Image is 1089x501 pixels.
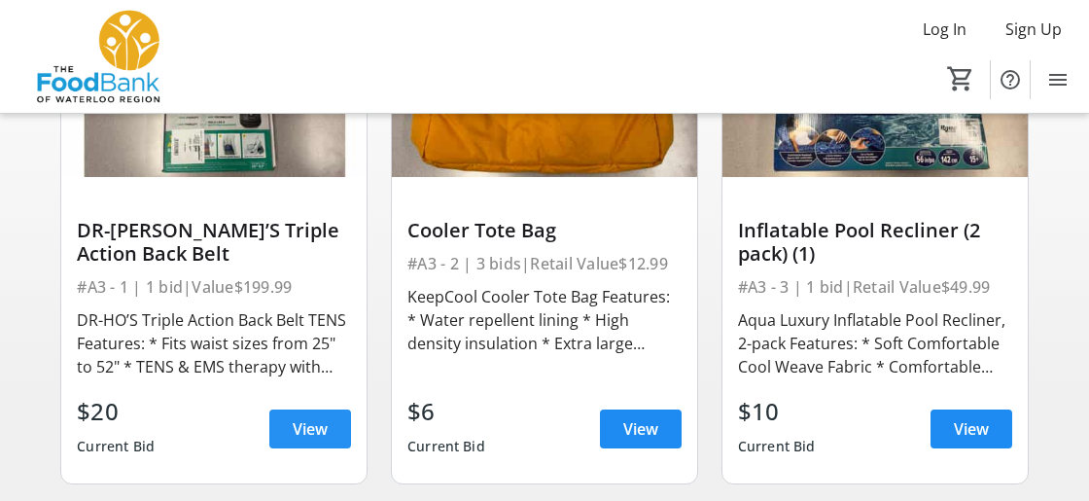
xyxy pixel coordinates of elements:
[923,18,966,41] span: Log In
[407,285,682,355] div: KeepCool Cooler Tote Bag Features: * Water repellent lining * High density insulation * Extra lar...
[77,429,155,464] div: Current Bid
[77,219,351,266] div: DR-[PERSON_NAME]’S Triple Action Back Belt
[407,429,485,464] div: Current Bid
[77,273,351,301] div: #A3 - 1 | 1 bid | Value $199.99
[738,273,1012,301] div: #A3 - 3 | 1 bid | Retail Value $49.99
[12,8,185,105] img: The Food Bank of Waterloo Region's Logo
[77,394,155,429] div: $20
[931,410,1012,448] a: View
[990,14,1077,45] button: Sign Up
[954,417,989,441] span: View
[943,61,978,96] button: Cart
[293,417,328,441] span: View
[407,394,485,429] div: $6
[77,308,351,378] div: DR-HO’S Triple Action Back Belt TENS Features: * Fits waist sizes from 25" to 52" * TENS & EMS th...
[623,417,658,441] span: View
[738,429,816,464] div: Current Bid
[1005,18,1062,41] span: Sign Up
[907,14,982,45] button: Log In
[600,410,682,448] a: View
[738,394,816,429] div: $10
[1038,60,1077,99] button: Menu
[407,250,682,277] div: #A3 - 2 | 3 bids | Retail Value $12.99
[407,219,682,242] div: Cooler Tote Bag
[738,219,1012,266] div: Inflatable Pool Recliner (2 pack) (1)
[269,410,351,448] a: View
[738,308,1012,378] div: Aqua Luxury Inflatable Pool Recliner, 2-pack Features: * Soft Comfortable Cool Weave Fabric * Com...
[991,60,1030,99] button: Help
